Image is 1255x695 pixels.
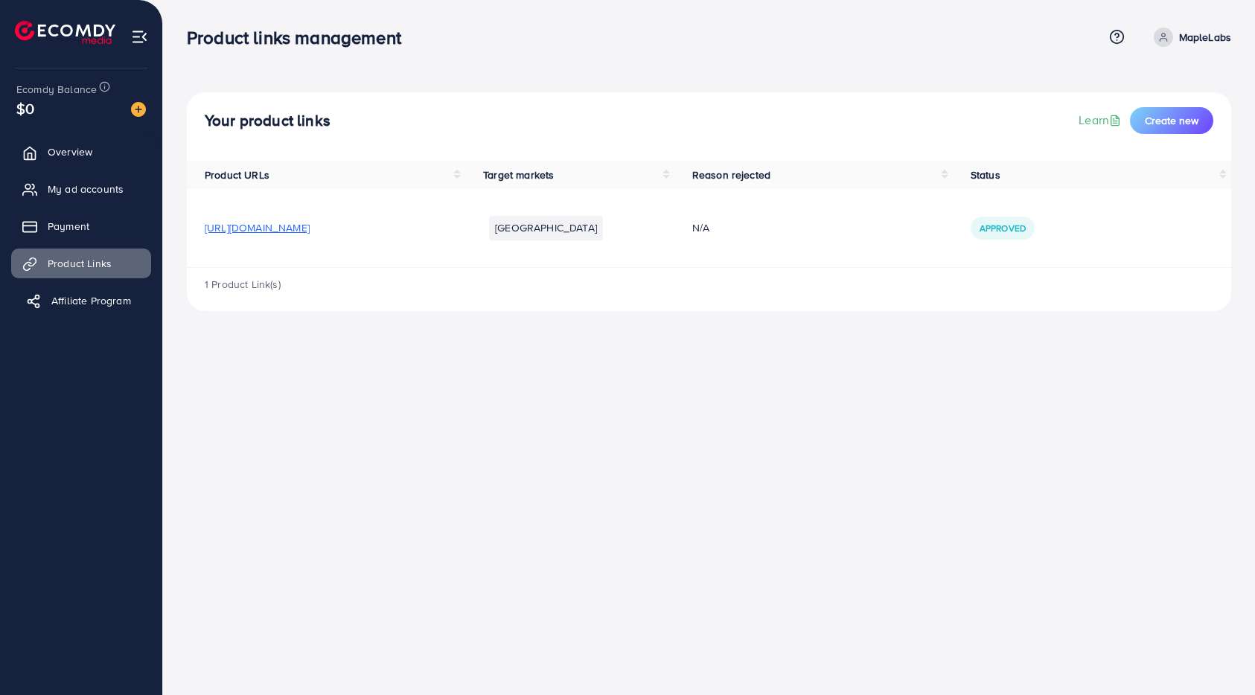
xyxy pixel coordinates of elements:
img: image [131,102,146,117]
span: Ecomdy Balance [16,82,97,97]
span: Overview [48,144,92,159]
a: My ad accounts [11,174,151,204]
span: $0 [13,96,36,122]
span: Product URLs [205,167,269,182]
span: Status [971,167,1000,182]
li: [GEOGRAPHIC_DATA] [489,216,603,240]
a: Payment [11,211,151,241]
span: Target markets [483,167,554,182]
span: Payment [48,219,89,234]
a: Product Links [11,249,151,278]
a: MapleLabs [1148,28,1231,47]
span: Reason rejected [692,167,770,182]
span: Create new [1145,113,1198,128]
h3: Product links management [187,27,413,48]
span: N/A [692,220,709,235]
span: Approved [980,222,1026,234]
a: Overview [11,137,151,167]
img: logo [15,21,115,44]
a: Learn [1079,112,1124,129]
a: Affiliate Program [11,286,151,316]
span: Affiliate Program [51,293,131,308]
img: menu [131,28,148,45]
h4: Your product links [205,112,330,130]
p: MapleLabs [1179,28,1231,46]
span: My ad accounts [48,182,124,196]
iframe: Chat [1192,628,1244,684]
button: Create new [1130,107,1213,134]
span: 1 Product Link(s) [205,277,281,292]
span: [URL][DOMAIN_NAME] [205,220,310,235]
span: Product Links [48,256,112,271]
